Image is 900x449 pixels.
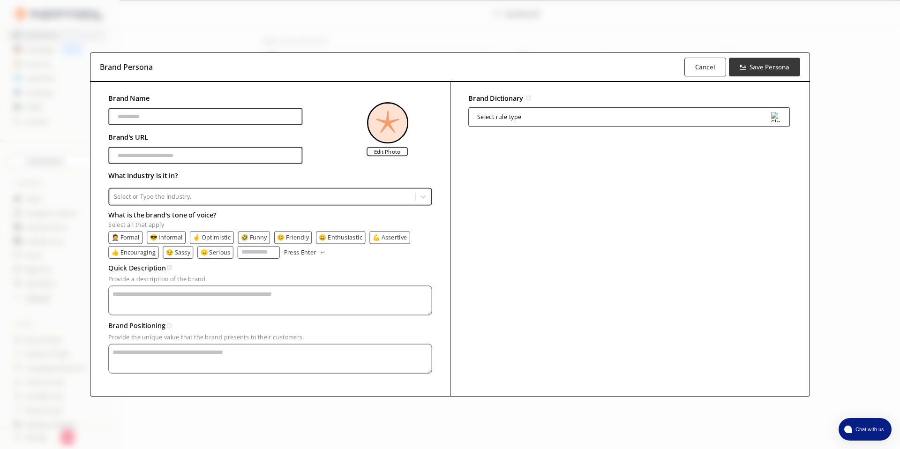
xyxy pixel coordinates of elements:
img: Close [771,112,781,122]
button: 🤣 Funny [241,234,267,241]
b: Cancel [695,63,715,71]
img: Press Enter [320,251,325,254]
img: Tooltip Icon [167,323,172,329]
button: 💪 Assertive [373,234,407,241]
input: tone-input [238,246,280,259]
h3: Brand Persona [100,60,153,74]
textarea: textarea-textarea [108,286,432,315]
button: 😄 Enthusiastic [319,234,362,241]
button: Save Persona [729,58,801,76]
p: Press Enter [284,249,316,255]
h2: Brand's URL [108,131,302,143]
h2: What Industry is it in? [108,169,432,182]
button: 👍 Encouraging [112,249,156,255]
div: Select rule type [477,114,521,120]
button: 🤵 Formal [112,234,140,241]
h3: What is the brand's tone of voice? [108,209,432,221]
div: tone-text-list [108,231,432,259]
input: brand-persona-input-input [108,108,302,125]
h2: Brand Name [108,92,302,105]
b: Save Persona [750,63,789,71]
p: Provide the unique value that the brand presents to their customers. [108,334,432,340]
input: brand-persona-input-input [108,147,302,164]
button: 😑 Serious [201,249,231,255]
p: Provide a description of the brand. [108,276,432,282]
img: Tooltip Icon [525,96,531,101]
p: Select all that apply [108,221,432,228]
button: atlas-launcher [839,418,892,441]
textarea: textarea-textarea [108,344,432,374]
span: Chat with us [852,426,886,433]
label: Edit Photo [367,147,408,156]
button: Cancel [684,58,726,76]
img: Tooltip Icon [167,265,172,270]
button: Press Enter Press Enter [284,246,326,259]
button: 😏 Sassy [166,249,190,255]
h2: Brand Dictionary [468,92,523,105]
h3: Quick Description [108,262,165,274]
h3: Brand Positioning [108,320,165,332]
button: 🤞 Optimistic [193,234,231,241]
button: 😊 Friendly [277,234,309,241]
button: 😎 Informal [150,234,183,241]
img: Close [367,102,408,143]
